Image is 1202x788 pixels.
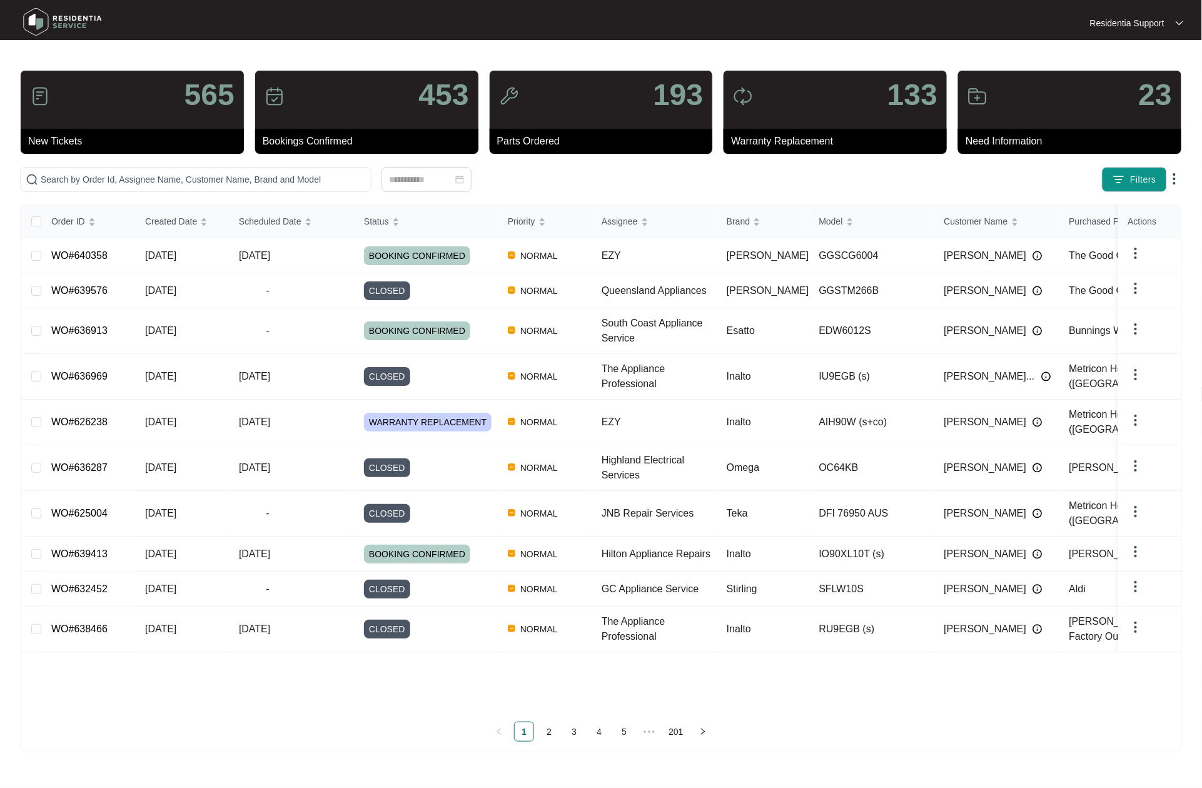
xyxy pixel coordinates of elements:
img: dropdown arrow [1128,281,1143,296]
img: icon [265,86,285,106]
span: [PERSON_NAME] [727,285,809,296]
a: WO#626238 [51,417,108,427]
span: [DATE] [239,371,270,381]
span: Assignee [602,215,638,228]
span: The Good Guys [1069,285,1140,296]
span: Model [819,215,843,228]
p: 193 [653,80,703,110]
th: Brand [717,205,809,238]
img: Vercel Logo [508,418,515,425]
img: dropdown arrow [1167,171,1182,186]
li: Next Page [693,722,713,742]
a: WO#639576 [51,285,108,296]
span: BOOKING CONFIRMED [364,321,470,340]
img: dropdown arrow [1128,620,1143,635]
span: Stirling [727,583,757,594]
span: Metricon Homes ([GEOGRAPHIC_DATA]) [1069,363,1180,389]
img: dropdown arrow [1128,413,1143,428]
button: right [693,722,713,742]
span: - [239,582,296,597]
span: Omega [727,462,759,473]
img: Vercel Logo [508,326,515,334]
div: The Appliance Professional [602,361,717,391]
td: EDW6012S [809,308,934,354]
span: [DATE] [145,417,176,427]
span: [DATE] [145,583,176,594]
a: WO#636913 [51,325,108,336]
span: ••• [639,722,659,742]
div: JNB Repair Services [602,506,717,521]
span: [DATE] [239,250,270,261]
img: Vercel Logo [508,509,515,517]
span: [PERSON_NAME] & Co [1069,548,1177,559]
span: [PERSON_NAME] [944,323,1027,338]
th: Purchased From [1059,205,1184,238]
img: Info icon [1033,549,1043,559]
img: dropdown arrow [1128,458,1143,473]
p: Residentia Support [1090,17,1164,29]
td: OC64KB [809,445,934,491]
td: DFI 76950 AUS [809,491,934,537]
span: BOOKING CONFIRMED [364,246,470,265]
div: EZY [602,248,717,263]
span: [DATE] [239,417,270,427]
img: Vercel Logo [508,550,515,557]
button: left [489,722,509,742]
td: GGSTM266B [809,273,934,308]
span: [DATE] [145,548,176,559]
p: Bookings Confirmed [263,134,478,149]
p: 453 [419,80,469,110]
span: CLOSED [364,281,410,300]
a: WO#632452 [51,583,108,594]
img: Info icon [1033,251,1043,261]
img: Vercel Logo [508,463,515,471]
img: Info icon [1033,624,1043,634]
span: left [495,728,503,735]
td: IU9EGB (s) [809,354,934,400]
span: [PERSON_NAME] [944,415,1027,430]
div: EZY [602,415,717,430]
span: [PERSON_NAME] [727,250,809,261]
th: Priority [498,205,592,238]
div: Queensland Appliances [602,283,717,298]
img: Info icon [1033,286,1043,296]
span: Inalto [727,624,751,634]
a: 1 [515,722,533,741]
li: Previous Page [489,722,509,742]
a: 201 [665,722,687,741]
div: Hilton Appliance Repairs [602,547,717,562]
a: 5 [615,722,634,741]
span: [PERSON_NAME] [944,283,1027,298]
td: SFLW10S [809,572,934,607]
span: CLOSED [364,620,410,639]
th: Customer Name [934,205,1059,238]
a: 2 [540,722,558,741]
span: Status [364,215,389,228]
span: [DATE] [145,250,176,261]
div: The Appliance Professional [602,614,717,644]
a: 4 [590,722,609,741]
span: Created Date [145,215,197,228]
p: 565 [184,80,235,110]
span: [DATE] [145,508,176,518]
td: AIH90W (s+co) [809,400,934,445]
li: 3 [564,722,584,742]
img: filter icon [1113,173,1125,186]
span: - [239,506,296,521]
div: GC Appliance Service [602,582,717,597]
img: Vercel Logo [508,625,515,632]
span: [DATE] [145,462,176,473]
span: Metricon Homes ([GEOGRAPHIC_DATA]) [1069,500,1180,526]
p: New Tickets [28,134,244,149]
input: Search by Order Id, Assignee Name, Customer Name, Brand and Model [41,173,366,186]
span: - [239,283,296,298]
td: RU9EGB (s) [809,607,934,652]
span: NORMAL [515,248,563,263]
span: NORMAL [515,506,563,521]
img: dropdown arrow [1128,544,1143,559]
span: [DATE] [145,624,176,634]
img: dropdown arrow [1128,246,1143,261]
span: [DATE] [145,371,176,381]
li: 5 [614,722,634,742]
span: [PERSON_NAME] [944,248,1027,263]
